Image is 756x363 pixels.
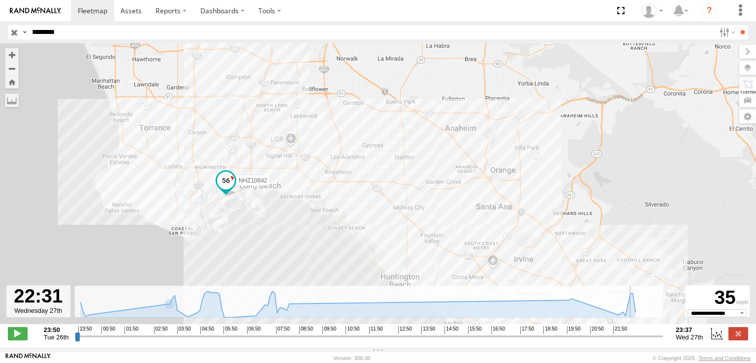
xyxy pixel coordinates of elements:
[613,326,627,334] span: 21:50
[676,326,703,333] strong: 23:37
[5,75,19,89] button: Zoom Home
[543,326,557,334] span: 18:50
[421,326,435,334] span: 13:50
[491,326,505,334] span: 16:50
[177,326,191,334] span: 03:50
[101,326,115,334] span: 00:50
[398,326,412,334] span: 12:50
[369,326,383,334] span: 11:50
[154,326,168,334] span: 02:50
[5,61,19,75] button: Zoom out
[590,326,604,334] span: 20:50
[44,333,69,341] span: Tue 26th Aug 2025
[44,326,69,333] strong: 23:50
[520,326,534,334] span: 17:50
[698,355,751,361] a: Terms and Conditions
[716,25,737,39] label: Search Filter Options
[333,355,371,361] div: Version: 306.00
[322,326,336,334] span: 09:50
[739,110,756,123] label: Map Settings
[5,93,19,107] label: Measure
[223,326,237,334] span: 05:50
[468,326,482,334] span: 15:50
[276,326,290,334] span: 07:50
[239,177,267,184] span: NHZ10842
[653,355,751,361] div: © Copyright 2025 -
[346,326,359,334] span: 10:50
[78,326,92,334] span: 23:50
[5,353,51,363] a: Visit our Website
[247,326,261,334] span: 06:50
[200,326,214,334] span: 04:50
[444,326,458,334] span: 14:50
[125,326,138,334] span: 01:50
[638,3,666,18] div: Zulema McIntosch
[567,326,581,334] span: 19:50
[701,3,717,19] i: ?
[299,326,313,334] span: 08:50
[10,7,61,14] img: rand-logo.svg
[5,48,19,61] button: Zoom in
[728,327,748,340] label: Close
[21,25,29,39] label: Search Query
[687,287,748,309] div: 35
[676,333,703,341] span: Wed 27th Aug 2025
[8,327,28,340] label: Play/Stop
